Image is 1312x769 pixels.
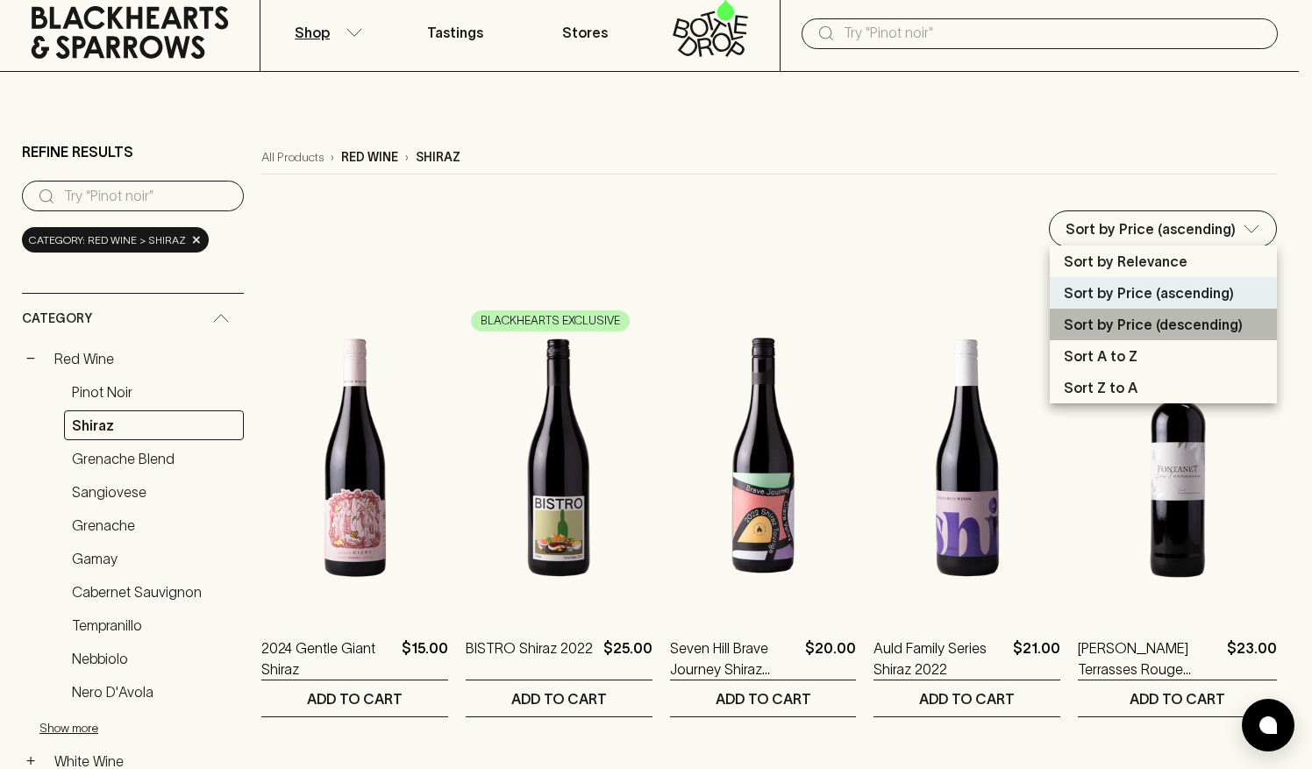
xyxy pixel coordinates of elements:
p: Sort by Price (descending) [1064,314,1243,335]
p: Sort A to Z [1064,345,1137,367]
p: Sort by Relevance [1064,251,1187,272]
img: bubble-icon [1259,716,1277,734]
p: Sort by Price (ascending) [1064,282,1234,303]
p: Sort Z to A [1064,377,1137,398]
